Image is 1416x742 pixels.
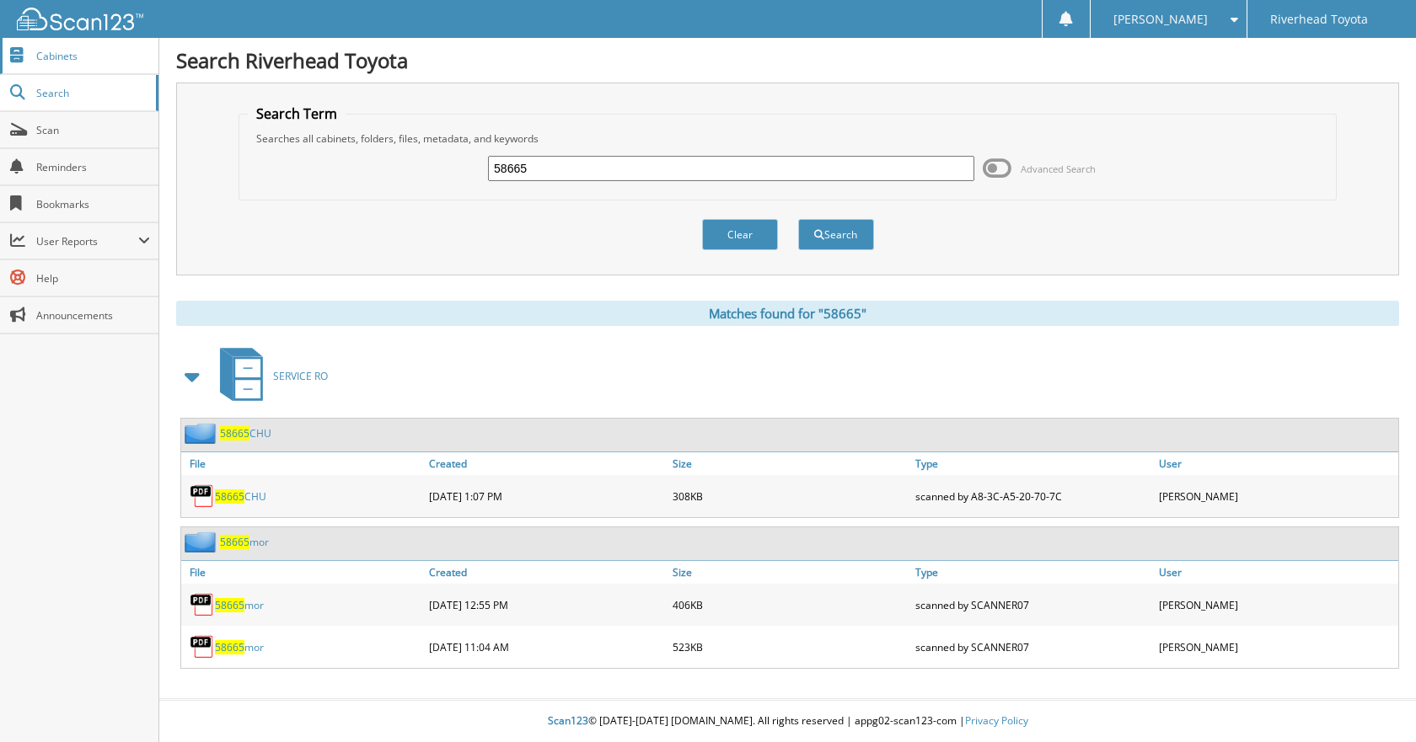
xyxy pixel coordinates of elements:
[181,452,425,475] a: File
[1155,479,1398,513] div: [PERSON_NAME]
[36,123,150,137] span: Scan
[911,588,1155,622] div: scanned by SCANNER07
[220,426,249,440] span: 58665
[181,561,425,584] a: File
[911,479,1155,513] div: scanned by A8-3C-A5-20-70-7C
[215,640,244,654] span: 58665
[1155,561,1398,584] a: User
[220,535,249,549] span: 58665
[425,479,668,513] div: [DATE] 1:07 PM
[210,343,328,409] a: SERVICE RO
[668,588,912,622] div: 406KB
[185,531,220,552] img: folder2.png
[1332,661,1416,742] iframe: Chat Widget
[215,489,244,504] span: 58665
[1113,14,1208,24] span: [PERSON_NAME]
[248,131,1328,146] div: Searches all cabinets, folders, files, metadata, and keywords
[425,588,668,622] div: [DATE] 12:55 PM
[911,452,1155,475] a: Type
[220,426,271,440] a: 58665CHU
[965,713,1028,728] a: Privacy Policy
[215,598,244,612] span: 58665
[425,630,668,664] div: [DATE] 11:04 AM
[36,49,150,63] span: Cabinets
[159,701,1416,742] div: © [DATE]-[DATE] [DOMAIN_NAME]. All rights reserved | appg02-scan123-com |
[176,301,1399,326] div: Matches found for "58665"
[215,489,266,504] a: 58665CHU
[36,234,138,248] span: User Reports
[702,219,778,250] button: Clear
[1155,588,1398,622] div: [PERSON_NAME]
[798,219,874,250] button: Search
[425,561,668,584] a: Created
[668,630,912,664] div: 523KB
[668,452,912,475] a: Size
[215,640,264,654] a: 58665mor
[548,713,588,728] span: Scan123
[248,104,346,123] legend: Search Term
[215,598,264,612] a: 58665mor
[273,369,328,383] span: SERVICE RO
[36,197,150,211] span: Bookmarks
[176,46,1399,74] h1: Search Riverhead Toyota
[668,561,912,584] a: Size
[190,592,215,617] img: PDF.png
[190,634,215,659] img: PDF.png
[425,452,668,475] a: Created
[36,271,150,286] span: Help
[1021,163,1096,175] span: Advanced Search
[1155,630,1398,664] div: [PERSON_NAME]
[36,308,150,323] span: Announcements
[911,561,1155,584] a: Type
[668,479,912,513] div: 308KB
[220,535,269,549] a: 58665mor
[911,630,1155,664] div: scanned by SCANNER07
[185,423,220,444] img: folder2.png
[1155,452,1398,475] a: User
[190,483,215,509] img: PDF.png
[17,8,143,30] img: scan123-logo-white.svg
[36,86,147,100] span: Search
[36,160,150,174] span: Reminders
[1270,14,1368,24] span: Riverhead Toyota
